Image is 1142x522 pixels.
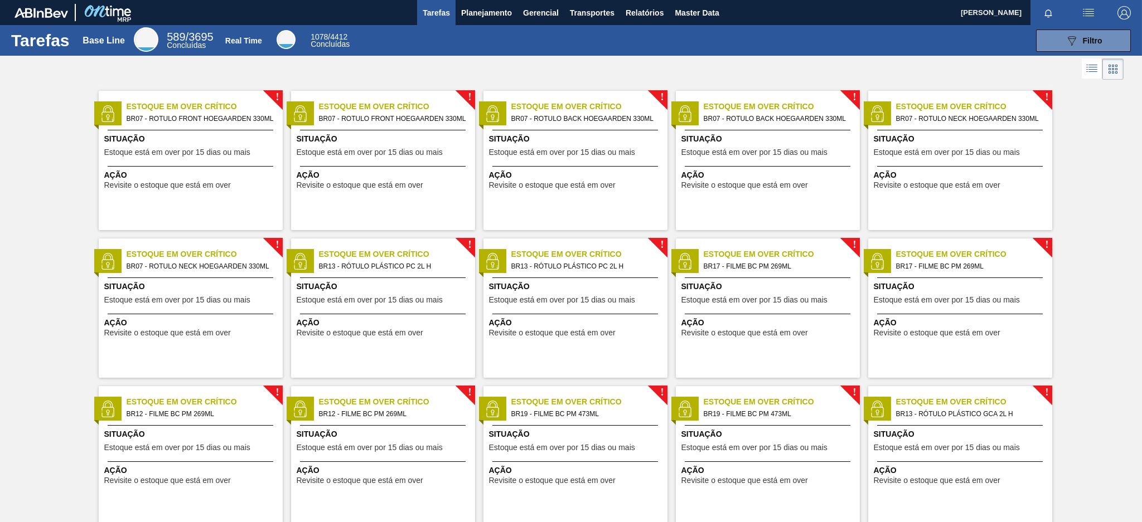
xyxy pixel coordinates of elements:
[1083,36,1102,45] span: Filtro
[1030,5,1066,21] button: Notificações
[225,36,262,45] div: Real Time
[461,6,512,19] span: Planejamento
[1082,58,1102,80] div: Visão em Lista
[297,281,472,292] span: Situação
[275,241,279,249] span: !
[484,253,501,270] img: status
[896,408,1043,420] span: BR13 - RÓTULO PLÁSTICO GCA 2L H
[681,428,857,440] span: Situação
[853,93,856,101] span: !
[99,253,116,270] img: status
[489,329,616,337] span: Revisite o estoque que está em over
[874,428,1049,440] span: Situação
[869,401,885,417] img: status
[127,113,274,125] span: BR07 - ROTULO FRONT HOEGAARDEN 330ML
[127,260,274,272] span: BR07 - ROTULO NECK HOEGAARDEN 330ML
[297,317,472,329] span: Ação
[1045,241,1048,249] span: !
[319,408,466,420] span: BR12 - FILME BC PM 269ML
[489,133,665,145] span: Situação
[681,476,808,485] span: Revisite o estoque que está em over
[676,401,693,417] img: status
[277,30,296,49] div: Real Time
[511,248,667,260] span: Estoque em Over Crítico
[660,241,664,249] span: !
[1036,30,1131,52] button: Filtro
[167,31,213,43] span: / 3695
[874,281,1049,292] span: Situação
[11,34,70,47] h1: Tarefas
[297,443,443,452] span: Estoque está em over por 15 dias ou mais
[874,148,1020,157] span: Estoque está em over por 15 dias ou mais
[297,465,472,476] span: Ação
[896,396,1052,408] span: Estoque em Over Crítico
[874,329,1000,337] span: Revisite o estoque que está em over
[896,260,1043,272] span: BR17 - FILME BC PM 269ML
[297,428,472,440] span: Situação
[319,260,466,272] span: BR13 - RÓTULO PLÁSTICO PC 2L H
[99,401,116,417] img: status
[297,133,472,145] span: Situação
[896,113,1043,125] span: BR07 - ROTULO NECK HOEGAARDEN 330ML
[104,329,231,337] span: Revisite o estoque que está em over
[167,32,213,49] div: Base Line
[319,101,475,113] span: Estoque em Over Crítico
[704,248,860,260] span: Estoque em Over Crítico
[489,169,665,181] span: Ação
[874,443,1020,452] span: Estoque está em over por 15 dias ou mais
[511,113,659,125] span: BR07 - ROTULO BACK HOEGAARDEN 330ML
[869,253,885,270] img: status
[468,93,471,101] span: !
[681,181,808,189] span: Revisite o estoque que está em over
[660,93,664,101] span: !
[681,148,828,157] span: Estoque está em over por 15 dias ou mais
[311,32,328,41] span: 1078
[874,465,1049,476] span: Ação
[319,396,475,408] span: Estoque em Over Crítico
[319,113,466,125] span: BR07 - ROTULO FRONT HOEGAARDEN 330ML
[704,260,851,272] span: BR17 - FILME BC PM 269ML
[104,296,250,304] span: Estoque está em over por 15 dias ou mais
[484,401,501,417] img: status
[1045,93,1048,101] span: !
[489,281,665,292] span: Situação
[511,101,667,113] span: Estoque em Over Crítico
[489,181,616,189] span: Revisite o estoque que está em over
[853,388,856,397] span: !
[869,105,885,122] img: status
[104,317,280,329] span: Ação
[99,105,116,122] img: status
[681,329,808,337] span: Revisite o estoque que está em over
[297,329,423,337] span: Revisite o estoque que está em over
[489,443,635,452] span: Estoque está em over por 15 dias ou mais
[874,169,1049,181] span: Ação
[104,465,280,476] span: Ação
[423,6,450,19] span: Tarefas
[14,8,68,18] img: TNhmsLtSVTkK8tSr43FrP2fwEKptu5GPRR3wAAAABJRU5ErkJggg==
[853,241,856,249] span: !
[874,476,1000,485] span: Revisite o estoque que está em over
[127,101,283,113] span: Estoque em Over Crítico
[681,465,857,476] span: Ação
[104,281,280,292] span: Situação
[83,36,125,46] div: Base Line
[104,476,231,485] span: Revisite o estoque que está em over
[681,133,857,145] span: Situação
[511,260,659,272] span: BR13 - RÓTULO PLÁSTICO PC 2L H
[681,296,828,304] span: Estoque está em over por 15 dias ou mais
[1045,388,1048,397] span: !
[104,169,280,181] span: Ação
[275,93,279,101] span: !
[292,253,308,270] img: status
[896,101,1052,113] span: Estoque em Over Crítico
[104,148,250,157] span: Estoque está em over por 15 dias ou mais
[468,388,471,397] span: !
[104,133,280,145] span: Situação
[297,476,423,485] span: Revisite o estoque que está em over
[874,133,1049,145] span: Situação
[275,388,279,397] span: !
[167,41,206,50] span: Concluídas
[681,317,857,329] span: Ação
[292,401,308,417] img: status
[297,148,443,157] span: Estoque está em over por 15 dias ou mais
